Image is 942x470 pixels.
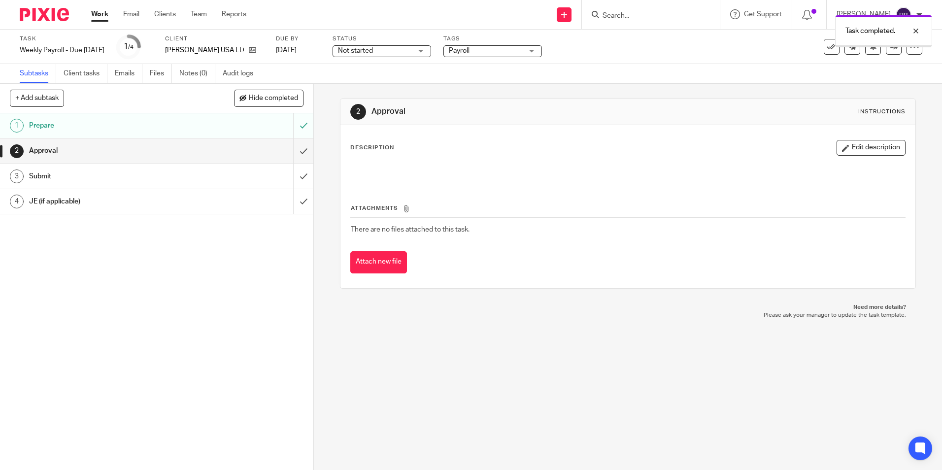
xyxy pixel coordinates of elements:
[10,90,64,106] button: + Add subtask
[443,35,542,43] label: Tags
[10,169,24,183] div: 3
[29,118,199,133] h1: Prepare
[29,143,199,158] h1: Approval
[338,47,373,54] span: Not started
[29,194,199,209] h1: JE (if applicable)
[351,205,398,211] span: Attachments
[191,9,207,19] a: Team
[350,104,366,120] div: 2
[20,45,104,55] div: Weekly Payroll - Due [DATE]
[29,169,199,184] h1: Submit
[165,45,244,55] p: [PERSON_NAME] USA LLC
[91,9,108,19] a: Work
[150,64,172,83] a: Files
[276,47,297,54] span: [DATE]
[234,90,303,106] button: Hide completed
[896,7,911,23] img: svg%3E
[350,251,407,273] button: Attach new file
[128,44,134,50] small: /4
[179,64,215,83] a: Notes (0)
[350,144,394,152] p: Description
[20,45,104,55] div: Weekly Payroll - Due Wednesday
[64,64,107,83] a: Client tasks
[223,64,261,83] a: Audit logs
[351,226,470,233] span: There are no files attached to this task.
[371,106,649,117] h1: Approval
[115,64,142,83] a: Emails
[165,35,264,43] label: Client
[10,195,24,208] div: 4
[276,35,320,43] label: Due by
[837,140,906,156] button: Edit description
[20,35,104,43] label: Task
[20,64,56,83] a: Subtasks
[154,9,176,19] a: Clients
[449,47,470,54] span: Payroll
[249,95,298,102] span: Hide completed
[123,9,139,19] a: Email
[858,108,906,116] div: Instructions
[845,26,895,36] p: Task completed.
[333,35,431,43] label: Status
[10,144,24,158] div: 2
[20,8,69,21] img: Pixie
[350,303,906,311] p: Need more details?
[10,119,24,133] div: 1
[124,41,134,52] div: 1
[222,9,246,19] a: Reports
[350,311,906,319] p: Please ask your manager to update the task template.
